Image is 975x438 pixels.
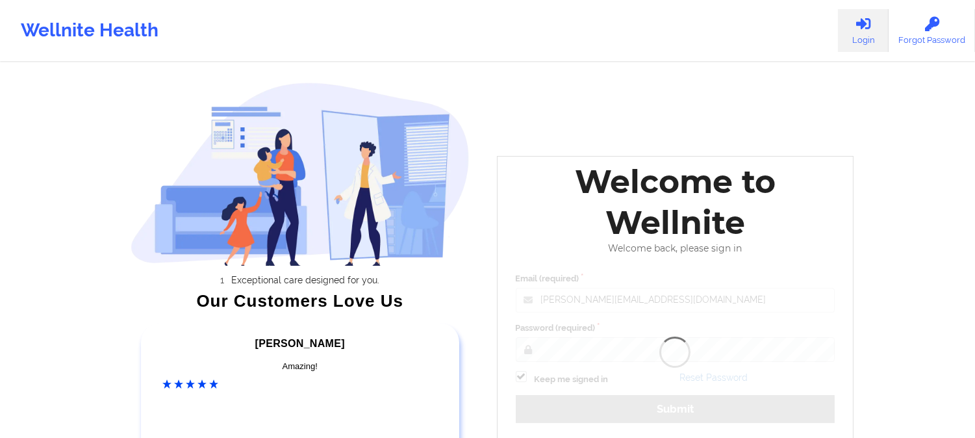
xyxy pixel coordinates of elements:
li: Exceptional care designed for you. [142,275,470,285]
span: [PERSON_NAME] [255,338,345,349]
div: Amazing! [162,360,438,373]
a: Login [838,9,889,52]
div: Our Customers Love Us [131,294,470,307]
div: Welcome to Wellnite [507,161,844,243]
img: wellnite-auth-hero_200.c722682e.png [131,82,470,266]
div: Welcome back, please sign in [507,243,844,254]
a: Forgot Password [889,9,975,52]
